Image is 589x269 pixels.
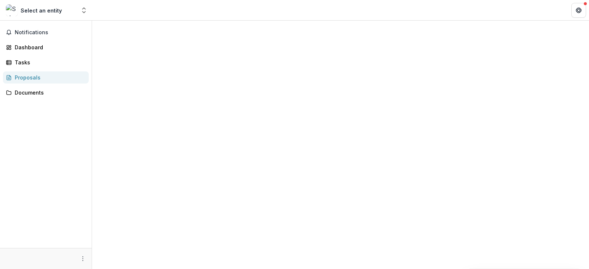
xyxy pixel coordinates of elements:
button: More [78,254,87,263]
button: Get Help [571,3,586,18]
div: Proposals [15,74,83,81]
div: Documents [15,89,83,96]
span: Notifications [15,29,86,36]
div: Select an entity [21,7,62,14]
a: Dashboard [3,41,89,53]
button: Open entity switcher [79,3,89,18]
img: Select an entity [6,4,18,16]
div: Tasks [15,59,83,66]
button: Notifications [3,26,89,38]
a: Documents [3,86,89,99]
div: Dashboard [15,43,83,51]
a: Tasks [3,56,89,68]
a: Proposals [3,71,89,84]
